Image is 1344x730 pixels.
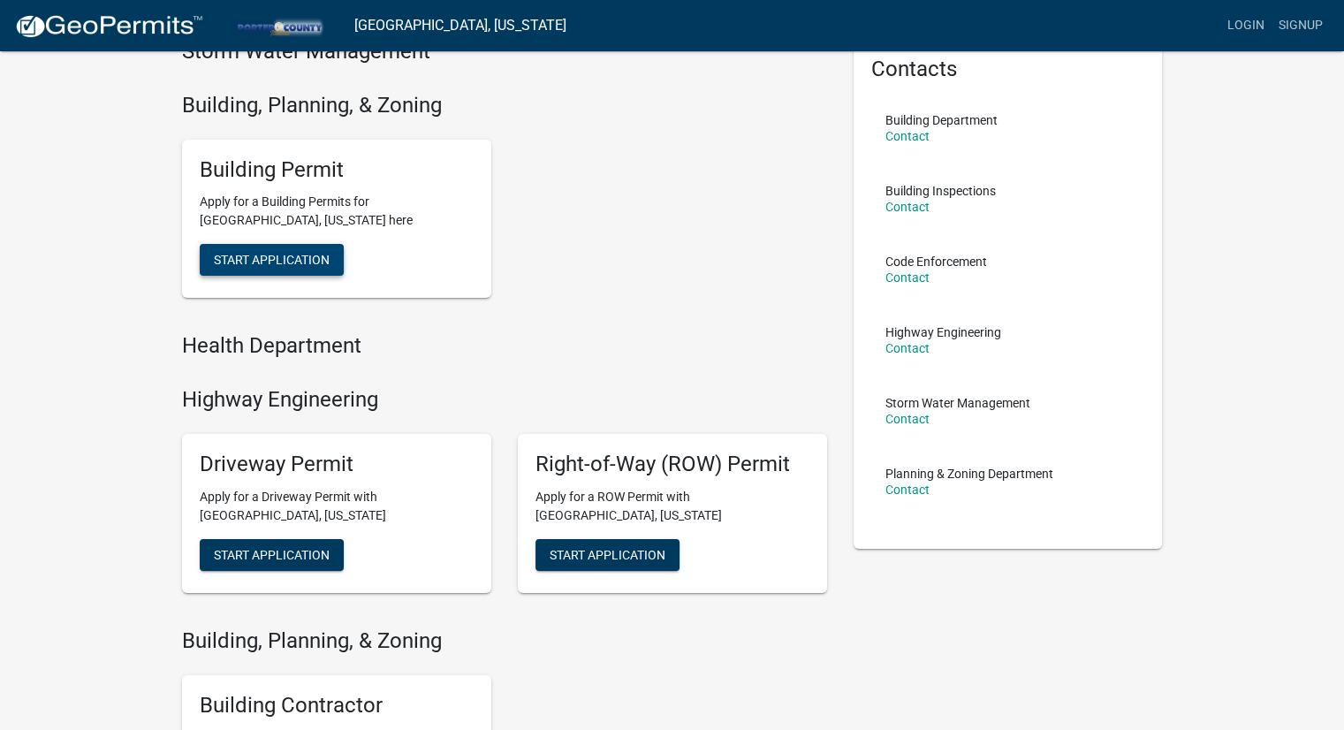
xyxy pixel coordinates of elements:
[535,539,680,571] button: Start Application
[182,628,827,654] h4: Building, Planning, & Zoning
[550,547,665,561] span: Start Application
[354,11,566,41] a: [GEOGRAPHIC_DATA], [US_STATE]
[535,452,809,477] h5: Right-of-Way (ROW) Permit
[200,452,474,477] h5: Driveway Permit
[885,468,1053,480] p: Planning & Zoning Department
[214,253,330,267] span: Start Application
[535,488,809,525] p: Apply for a ROW Permit with [GEOGRAPHIC_DATA], [US_STATE]
[885,129,930,143] a: Contact
[214,547,330,561] span: Start Application
[200,193,474,230] p: Apply for a Building Permits for [GEOGRAPHIC_DATA], [US_STATE] here
[1272,9,1330,42] a: Signup
[182,387,827,413] h4: Highway Engineering
[885,326,1001,338] p: Highway Engineering
[200,157,474,183] h5: Building Permit
[885,483,930,497] a: Contact
[885,412,930,426] a: Contact
[1220,9,1272,42] a: Login
[885,341,930,355] a: Contact
[200,539,344,571] button: Start Application
[182,39,827,65] h4: Storm Water Management
[200,693,474,719] h5: Building Contractor
[885,255,987,268] p: Code Enforcement
[200,244,344,276] button: Start Application
[182,333,827,359] h4: Health Department
[200,488,474,525] p: Apply for a Driveway Permit with [GEOGRAPHIC_DATA], [US_STATE]
[885,185,996,197] p: Building Inspections
[885,270,930,285] a: Contact
[885,397,1030,409] p: Storm Water Management
[217,13,340,37] img: Porter County, Indiana
[885,114,998,126] p: Building Department
[182,93,827,118] h4: Building, Planning, & Zoning
[871,57,1145,82] h5: Contacts
[885,200,930,214] a: Contact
